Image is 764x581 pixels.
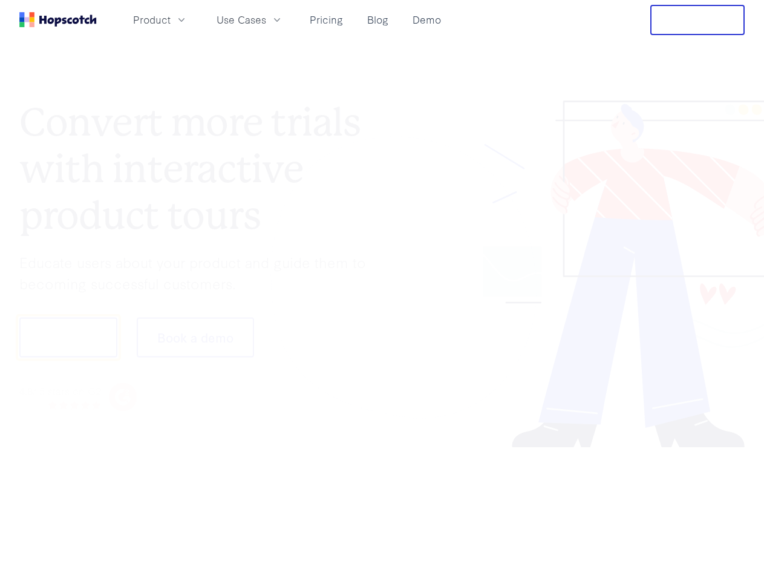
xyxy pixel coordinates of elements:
p: Educate users about your product and guide them to becoming successful customers. [19,251,382,293]
div: / 5 stars on G2 [19,383,101,398]
a: Home [19,12,97,27]
button: Free Trial [650,5,745,35]
a: Pricing [305,10,348,30]
strong: 4.8 [19,383,33,397]
button: Use Cases [209,10,290,30]
button: Product [126,10,195,30]
button: Show me! [19,318,117,358]
button: Book a demo [137,318,254,358]
a: Blog [362,10,393,30]
a: Demo [408,10,446,30]
span: Use Cases [217,12,266,27]
h1: Convert more trials with interactive product tours [19,99,382,238]
span: Product [133,12,171,27]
